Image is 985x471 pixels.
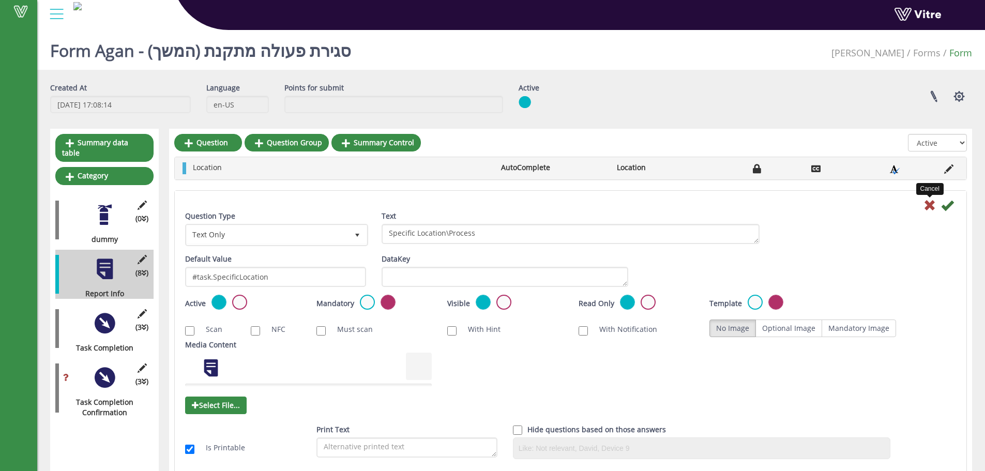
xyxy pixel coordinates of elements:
[916,183,944,195] div: Cancel
[822,320,896,337] label: Mandatory Image
[913,47,941,59] a: Forms
[185,298,206,309] label: Active
[187,225,348,244] span: Text Only
[185,340,236,350] label: Media Content
[195,324,222,335] label: Scan
[316,326,326,336] input: Must scan
[513,426,522,435] input: Hide question based on answer
[55,134,154,162] a: Summary data table
[327,324,373,335] label: Must scan
[174,134,242,151] a: Question
[284,83,344,93] label: Points for submit
[527,424,666,435] label: Hide questions based on those answers
[135,322,148,332] span: (3 )
[447,298,470,309] label: Visible
[50,26,351,70] h1: Form Agan - סגירת פעולה מתקנת (המשך)
[185,397,247,414] span: Select File...
[261,324,285,335] label: NFC
[73,2,82,10] img: a5b1377f-0224-4781-a1bb-d04eb42a2f7a.jpg
[519,96,531,109] img: yes
[193,162,222,172] span: Location
[519,83,539,93] label: Active
[579,298,614,309] label: Read Only
[55,288,146,299] div: Report Info
[496,162,612,173] li: AutoComplete
[612,162,728,173] li: Location
[251,326,260,336] input: NFC
[316,424,350,435] label: Print Text
[709,298,742,309] label: Template
[316,298,354,309] label: Mandatory
[941,47,972,60] li: Form
[589,324,657,335] label: With Notification
[348,225,367,244] span: select
[382,211,396,221] label: Text
[185,445,194,454] input: Is Printable
[185,326,194,336] input: Scan
[579,326,588,336] input: With Notification
[135,376,148,387] span: (3 )
[382,224,760,244] textarea: Specific Location\Process
[135,214,148,224] span: (0 )
[185,254,232,264] label: Default Value
[55,234,146,245] div: dummy
[755,320,822,337] label: Optional Image
[458,324,501,335] label: With Hint
[55,167,154,185] a: Category
[55,397,146,418] div: Task Completion Confirmation
[50,83,87,93] label: Created At
[185,211,235,221] label: Question Type
[55,343,146,353] div: Task Completion
[331,134,421,151] a: Summary Control
[447,326,457,336] input: With Hint
[245,134,329,151] a: Question Group
[382,254,410,264] label: DataKey
[831,47,904,59] span: 379
[516,440,888,456] input: Like: Not relevant, David, Device 9
[195,443,245,453] label: Is Printable
[135,268,148,278] span: (8 )
[206,83,240,93] label: Language
[709,320,756,337] label: No Image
